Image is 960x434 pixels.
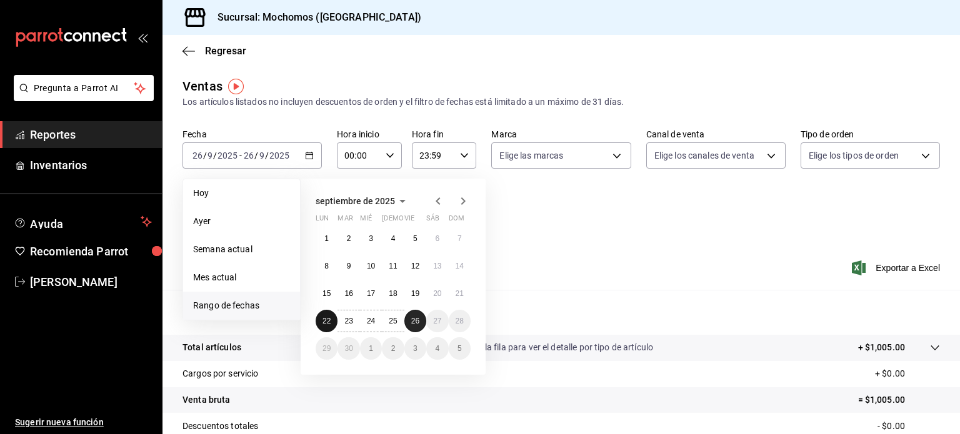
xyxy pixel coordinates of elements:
[809,149,899,162] span: Elige los tipos de orden
[344,317,352,325] abbr: 23 de septiembre de 2025
[391,344,396,353] abbr: 2 de octubre de 2025
[449,214,464,227] abbr: domingo
[192,150,203,160] input: --
[316,196,395,206] span: septiembre de 2025
[646,130,786,139] label: Canal de venta
[30,126,152,143] span: Reportes
[391,234,396,243] abbr: 4 de septiembre de 2025
[337,310,359,332] button: 23 de septiembre de 2025
[324,262,329,270] abbr: 8 de septiembre de 2025
[413,344,417,353] abbr: 3 de octubre de 2025
[322,289,331,298] abbr: 15 de septiembre de 2025
[360,337,382,360] button: 1 de octubre de 2025
[360,310,382,332] button: 24 de septiembre de 2025
[456,317,464,325] abbr: 28 de septiembre de 2025
[30,243,152,260] span: Recomienda Parrot
[449,310,471,332] button: 28 de septiembre de 2025
[426,337,448,360] button: 4 de octubre de 2025
[30,274,152,290] span: [PERSON_NAME]
[456,289,464,298] abbr: 21 de septiembre de 2025
[382,282,404,305] button: 18 de septiembre de 2025
[182,367,259,380] p: Cargos por servicio
[367,317,375,325] abbr: 24 de septiembre de 2025
[449,255,471,277] button: 14 de septiembre de 2025
[426,282,448,305] button: 20 de septiembre de 2025
[30,157,152,174] span: Inventarios
[182,77,222,96] div: Ventas
[360,282,382,305] button: 17 de septiembre de 2025
[491,130,631,139] label: Marca
[858,393,940,407] p: = $1,005.00
[182,305,940,320] p: Resumen
[14,75,154,101] button: Pregunta a Parrot AI
[404,337,426,360] button: 3 de octubre de 2025
[382,227,404,250] button: 4 de septiembre de 2025
[367,262,375,270] abbr: 10 de septiembre de 2025
[389,317,397,325] abbr: 25 de septiembre de 2025
[34,82,134,95] span: Pregunta a Parrot AI
[193,271,290,284] span: Mes actual
[182,130,322,139] label: Fecha
[456,262,464,270] abbr: 14 de septiembre de 2025
[254,150,258,160] span: /
[182,393,230,407] p: Venta bruta
[182,341,241,354] p: Total artículos
[433,289,441,298] abbr: 20 de septiembre de 2025
[457,344,462,353] abbr: 5 de octubre de 2025
[228,79,244,94] img: Tooltip marker
[435,234,439,243] abbr: 6 de septiembre de 2025
[347,234,351,243] abbr: 2 de septiembre de 2025
[337,227,359,250] button: 2 de septiembre de 2025
[205,45,246,57] span: Regresar
[446,341,653,354] p: Da clic en la fila para ver el detalle por tipo de artículo
[344,289,352,298] abbr: 16 de septiembre de 2025
[389,289,397,298] abbr: 18 de septiembre de 2025
[193,215,290,228] span: Ayer
[404,227,426,250] button: 5 de septiembre de 2025
[269,150,290,160] input: ----
[316,255,337,277] button: 8 de septiembre de 2025
[337,337,359,360] button: 30 de septiembre de 2025
[193,187,290,200] span: Hoy
[449,337,471,360] button: 5 de octubre de 2025
[433,317,441,325] abbr: 27 de septiembre de 2025
[367,289,375,298] abbr: 17 de septiembre de 2025
[369,234,373,243] abbr: 3 de septiembre de 2025
[382,214,456,227] abbr: jueves
[137,32,147,42] button: open_drawer_menu
[193,243,290,256] span: Semana actual
[404,255,426,277] button: 12 de septiembre de 2025
[203,150,207,160] span: /
[322,344,331,353] abbr: 29 de septiembre de 2025
[435,344,439,353] abbr: 4 de octubre de 2025
[433,262,441,270] abbr: 13 de septiembre de 2025
[360,255,382,277] button: 10 de septiembre de 2025
[389,262,397,270] abbr: 11 de septiembre de 2025
[449,227,471,250] button: 7 de septiembre de 2025
[239,150,242,160] span: -
[316,227,337,250] button: 1 de septiembre de 2025
[182,45,246,57] button: Regresar
[15,416,152,429] span: Sugerir nueva función
[413,234,417,243] abbr: 5 de septiembre de 2025
[207,150,213,160] input: --
[411,289,419,298] abbr: 19 de septiembre de 2025
[382,310,404,332] button: 25 de septiembre de 2025
[426,214,439,227] abbr: sábado
[213,150,217,160] span: /
[801,130,940,139] label: Tipo de orden
[404,214,414,227] abbr: viernes
[337,214,352,227] abbr: martes
[316,214,329,227] abbr: lunes
[217,150,238,160] input: ----
[360,227,382,250] button: 3 de septiembre de 2025
[207,10,421,25] h3: Sucursal: Mochomos ([GEOGRAPHIC_DATA])
[9,91,154,104] a: Pregunta a Parrot AI
[316,310,337,332] button: 22 de septiembre de 2025
[457,234,462,243] abbr: 7 de septiembre de 2025
[426,255,448,277] button: 13 de septiembre de 2025
[382,337,404,360] button: 2 de octubre de 2025
[316,337,337,360] button: 29 de septiembre de 2025
[30,214,136,229] span: Ayuda
[337,130,402,139] label: Hora inicio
